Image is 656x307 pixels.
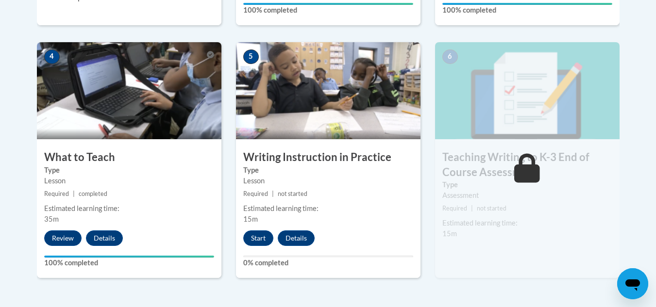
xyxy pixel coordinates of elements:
[243,203,413,214] div: Estimated learning time:
[44,203,214,214] div: Estimated learning time:
[44,49,60,64] span: 4
[44,176,214,186] div: Lesson
[243,3,413,5] div: Your progress
[37,42,221,139] img: Course Image
[44,165,214,176] label: Type
[243,176,413,186] div: Lesson
[243,190,268,197] span: Required
[79,190,107,197] span: completed
[442,205,467,212] span: Required
[243,49,259,64] span: 5
[44,256,214,258] div: Your progress
[44,190,69,197] span: Required
[272,190,274,197] span: |
[243,165,413,176] label: Type
[442,5,612,16] label: 100% completed
[442,179,612,190] label: Type
[617,268,648,299] iframe: Button to launch messaging window
[442,218,612,228] div: Estimated learning time:
[243,5,413,16] label: 100% completed
[44,230,82,246] button: Review
[86,230,123,246] button: Details
[442,3,612,5] div: Your progress
[471,205,473,212] span: |
[442,190,612,201] div: Assessment
[44,215,59,223] span: 35m
[435,42,620,139] img: Course Image
[73,190,75,197] span: |
[243,258,413,268] label: 0% completed
[435,150,620,180] h3: Teaching Writing to K-3 End of Course Assessment
[243,215,258,223] span: 15m
[236,42,421,139] img: Course Image
[278,230,315,246] button: Details
[236,150,421,165] h3: Writing Instruction in Practice
[442,229,457,238] span: 15m
[477,205,506,212] span: not started
[44,258,214,268] label: 100% completed
[37,150,221,165] h3: What to Teach
[442,49,458,64] span: 6
[243,230,273,246] button: Start
[278,190,307,197] span: not started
